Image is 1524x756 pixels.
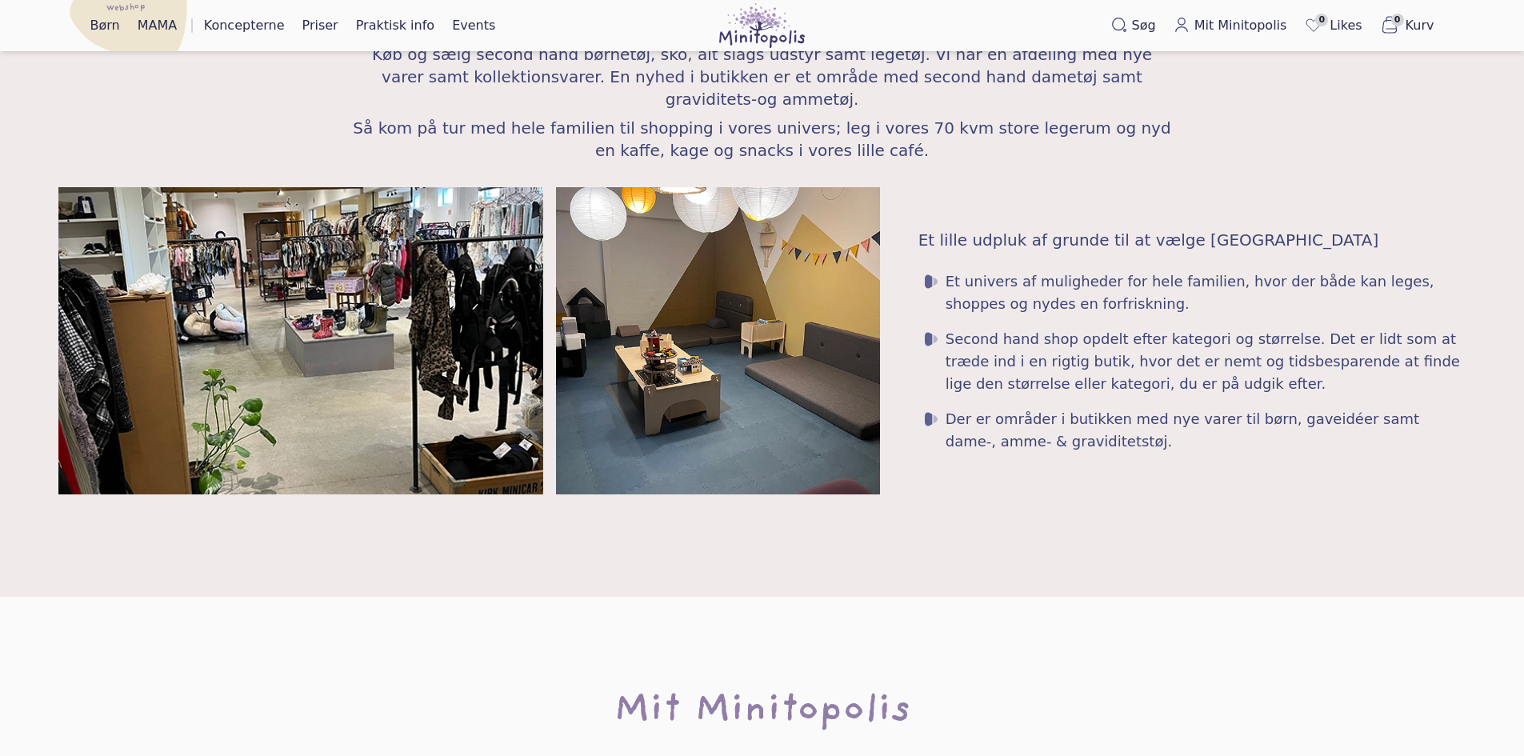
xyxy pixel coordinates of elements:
span: 0 [1391,14,1404,26]
span: Der er områder i butikken med nye varer til børn, gaveidéer samt dame-, amme- & graviditetstøj. [946,408,1466,453]
span: Så kom på tur med hele familien til shopping i vores univers; leg i vores 70 kvm store legerum og... [353,117,1172,162]
img: minitopolis legerum [556,187,879,494]
span: 0 [1315,14,1328,26]
button: Søg [1105,13,1162,38]
h4: Et lille udpluk af grunde til at vælge [GEOGRAPHIC_DATA] [918,229,1466,251]
a: Events [446,13,502,38]
a: Mit Minitopolis [1167,13,1294,38]
span: Søg [1132,16,1156,35]
span: Et univers af muligheder for hele familien, hvor der både kan leges, shoppes og nydes en forfrisk... [946,270,1466,315]
span: Køb og sælg second hand børnetøj, sko, alt slags udstyr samt legetøj. Vi har en afdeling med nye ... [353,43,1172,110]
img: Minitopolis logo [719,3,805,48]
a: 0Likes [1298,12,1368,39]
button: 0Kurv [1374,12,1441,39]
span: Second hand shop opdelt efter kategori og størrelse. Det er lidt som at træde ind i en rigtig but... [946,328,1466,395]
span: Mit Minitopolis [1194,16,1287,35]
span: Kurv [1406,16,1434,35]
span: Likes [1330,16,1362,35]
img: minitopolis butik [58,187,544,494]
a: Priser [296,13,345,38]
h2: Mit Minitopolis [614,686,911,738]
a: MAMA [131,13,184,38]
a: Praktisk info [350,13,441,38]
a: Børn [84,13,126,38]
a: Koncepterne [198,13,291,38]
